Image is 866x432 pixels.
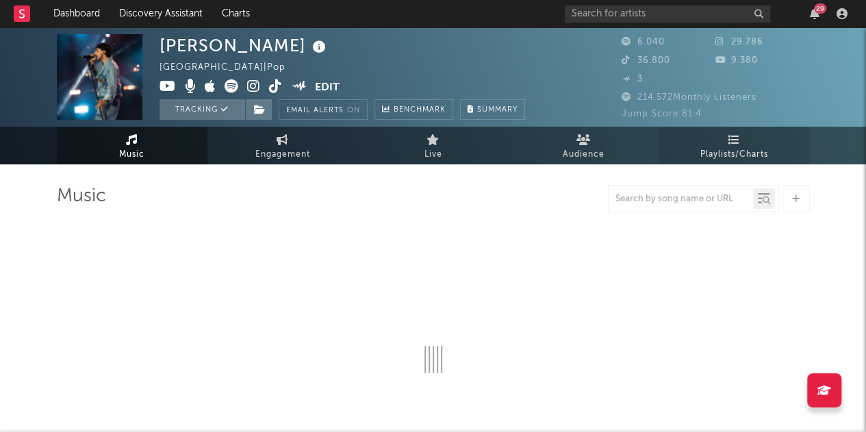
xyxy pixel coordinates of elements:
[160,60,301,76] div: [GEOGRAPHIC_DATA] | Pop
[622,56,670,65] span: 36.800
[622,110,702,118] span: Jump Score: 81.4
[160,34,329,57] div: [PERSON_NAME]
[814,3,826,14] div: 29
[315,79,340,97] button: Edit
[255,147,310,163] span: Engagement
[563,147,604,163] span: Audience
[374,99,453,120] a: Benchmark
[57,127,207,164] a: Music
[358,127,509,164] a: Live
[622,93,756,102] span: 214.572 Monthly Listeners
[119,147,144,163] span: Music
[622,38,665,47] span: 6.040
[715,38,763,47] span: 29.786
[347,107,360,114] em: On
[477,106,518,114] span: Summary
[509,127,659,164] a: Audience
[622,75,643,84] span: 3
[279,99,368,120] button: Email AlertsOn
[394,102,446,118] span: Benchmark
[609,194,753,205] input: Search by song name or URL
[659,127,810,164] a: Playlists/Charts
[810,8,819,19] button: 29
[424,147,442,163] span: Live
[460,99,525,120] button: Summary
[715,56,758,65] span: 9.380
[565,5,770,23] input: Search for artists
[700,147,768,163] span: Playlists/Charts
[207,127,358,164] a: Engagement
[160,99,245,120] button: Tracking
